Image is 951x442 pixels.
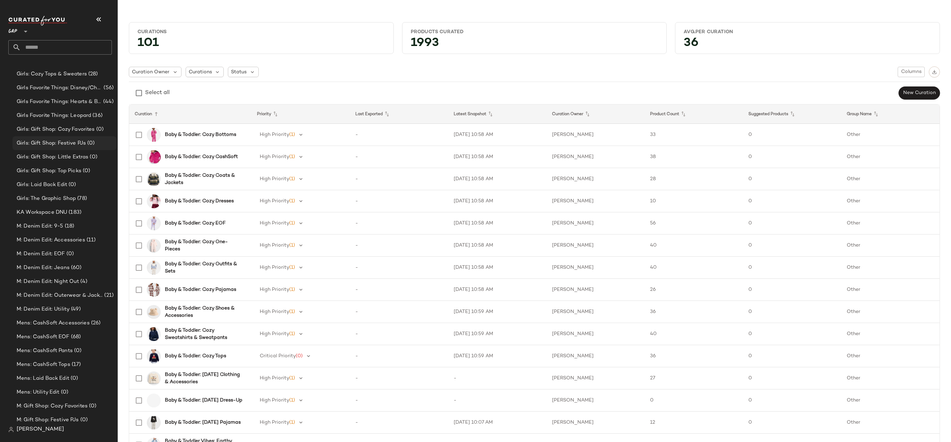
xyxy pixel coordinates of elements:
[17,139,86,147] span: Girls: Gift Shop: Festive PJs
[841,168,940,190] td: Other
[79,278,87,286] span: (4)
[350,412,448,434] td: -
[645,212,743,234] td: 56
[289,420,295,425] span: (1)
[743,146,841,168] td: 0
[85,236,96,244] span: (11)
[841,389,940,412] td: Other
[448,234,546,257] td: [DATE] 10:58 AM
[898,67,925,77] button: Columns
[289,398,295,403] span: (1)
[17,236,85,244] span: M: Denim Edit: Accessories
[147,172,161,186] img: cn59894304.jpg
[67,209,81,217] span: (183)
[251,104,350,124] th: Priority
[165,305,243,319] b: Baby & Toddler: Cozy Shoes & Accessories
[102,98,114,106] span: (44)
[260,132,289,137] span: High Priority
[70,333,81,341] span: (68)
[546,279,645,301] td: [PERSON_NAME]
[8,24,17,36] span: GAP
[17,153,88,161] span: Girls: Gift Shop: Little Extras
[260,199,289,204] span: High Priority
[81,167,90,175] span: (0)
[743,234,841,257] td: 0
[448,412,546,434] td: [DATE] 10:07 AM
[103,292,114,300] span: (21)
[645,323,743,345] td: 40
[645,345,743,367] td: 36
[743,190,841,212] td: 0
[645,279,743,301] td: 26
[645,301,743,323] td: 36
[289,176,295,182] span: (1)
[17,195,76,203] span: Girls: The Graphic Shop
[743,212,841,234] td: 0
[546,323,645,345] td: [PERSON_NAME]
[901,69,922,75] span: Columns
[743,104,841,124] th: Suggested Products
[147,150,161,164] img: cn59929020.jpg
[8,427,14,432] img: svg%3e
[60,388,68,396] span: (0)
[448,279,546,301] td: [DATE] 10:58 AM
[17,70,87,78] span: Girls: Cozy Tops & Sweaters
[743,124,841,146] td: 0
[17,292,103,300] span: M: Denim Edit: Outerwear & Jackets
[70,264,82,272] span: (60)
[165,260,243,275] b: Baby & Toddler: Cozy Outfits & Sets
[546,367,645,389] td: [PERSON_NAME]
[743,345,841,367] td: 0
[165,327,243,341] b: Baby & Toddler: Cozy Sweatshirts & Sweatpants
[165,220,225,227] b: Baby & Toddler: Cozy EOF
[231,68,247,76] span: Status
[17,126,95,133] span: Girls: Gift Shop: Cozy Favorites
[17,388,60,396] span: Mens: Utility Edit
[17,264,70,272] span: M: Denim Edit: Jeans
[260,287,289,292] span: High Priority
[260,154,289,159] span: High Priority
[350,345,448,367] td: -
[17,278,79,286] span: M: Denim Edit: Night Out
[137,29,385,35] div: Curations
[147,194,161,208] img: cn60331806.jpg
[841,124,940,146] td: Other
[289,331,295,337] span: (1)
[743,168,841,190] td: 0
[165,286,236,293] b: Baby & Toddler: Cozy Pajamas
[743,301,841,323] td: 0
[289,154,295,159] span: (1)
[903,90,936,96] span: New Curation
[645,190,743,212] td: 10
[17,319,90,327] span: Mens: CashSoft Accessories
[17,425,64,434] span: [PERSON_NAME]
[841,367,940,389] td: Other
[260,265,289,270] span: High Priority
[350,367,448,389] td: -
[165,131,236,138] b: Baby & Toddler: Cozy Bottoms
[189,68,212,76] span: Curations
[87,70,98,78] span: (28)
[17,112,91,120] span: Girls Favorite Things: Leopard
[350,190,448,212] td: -
[448,323,546,345] td: [DATE] 10:59 AM
[350,212,448,234] td: -
[448,345,546,367] td: [DATE] 10:59 AM
[165,238,243,253] b: Baby & Toddler: Cozy One-Pieces
[165,172,243,186] b: Baby & Toddler: Cozy Coats & Jackets
[79,416,88,424] span: (0)
[17,98,102,106] span: Girls Favorite Things: Hearts & Bows
[17,416,79,424] span: M: Gift Shop: Festive PJs
[65,250,74,258] span: (0)
[289,287,295,292] span: (1)
[743,367,841,389] td: 0
[17,222,63,230] span: M: Denim Edit: 9-5
[350,104,448,124] th: Last Exported
[90,319,101,327] span: (26)
[147,327,161,341] img: cn59913013.jpg
[147,371,161,385] img: cn60313791.jpg
[448,168,546,190] td: [DATE] 10:58 AM
[289,243,295,248] span: (1)
[147,283,161,297] img: cn60669064.jpg
[841,190,940,212] td: Other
